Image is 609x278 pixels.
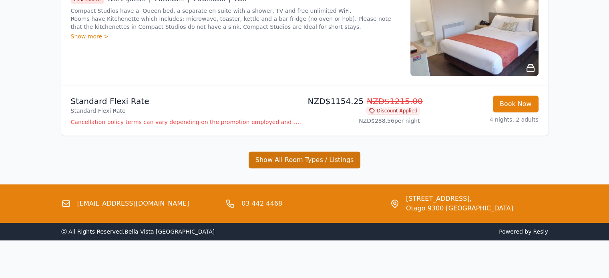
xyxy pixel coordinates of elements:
[406,194,513,204] span: [STREET_ADDRESS],
[308,96,420,107] p: NZD$1154.25
[77,199,189,208] a: [EMAIL_ADDRESS][DOMAIN_NAME]
[406,204,513,213] span: Otago 9300 [GEOGRAPHIC_DATA]
[241,199,282,208] a: 03 442 4468
[493,96,539,112] button: Book Now
[366,107,420,115] span: Discount Applied
[71,118,301,126] p: Cancellation policy terms can vary depending on the promotion employed and the time of stay of th...
[71,107,301,115] p: Standard Flexi Rate
[61,228,215,235] span: ⓒ All Rights Reserved. Bella Vista [GEOGRAPHIC_DATA]
[426,116,539,124] p: 4 nights, 2 adults
[308,117,420,125] p: NZD$288.56 per night
[533,228,548,235] a: Resly
[249,152,361,168] button: Show All Room Types / Listings
[308,228,548,236] span: Powered by
[367,96,423,106] span: NZD$1215.00
[71,7,401,31] p: Compact Studios have a Queen bed, a separate en-suite with a shower, TV and free unlimited WiFi. ...
[71,96,301,107] p: Standard Flexi Rate
[71,32,401,40] div: Show more >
